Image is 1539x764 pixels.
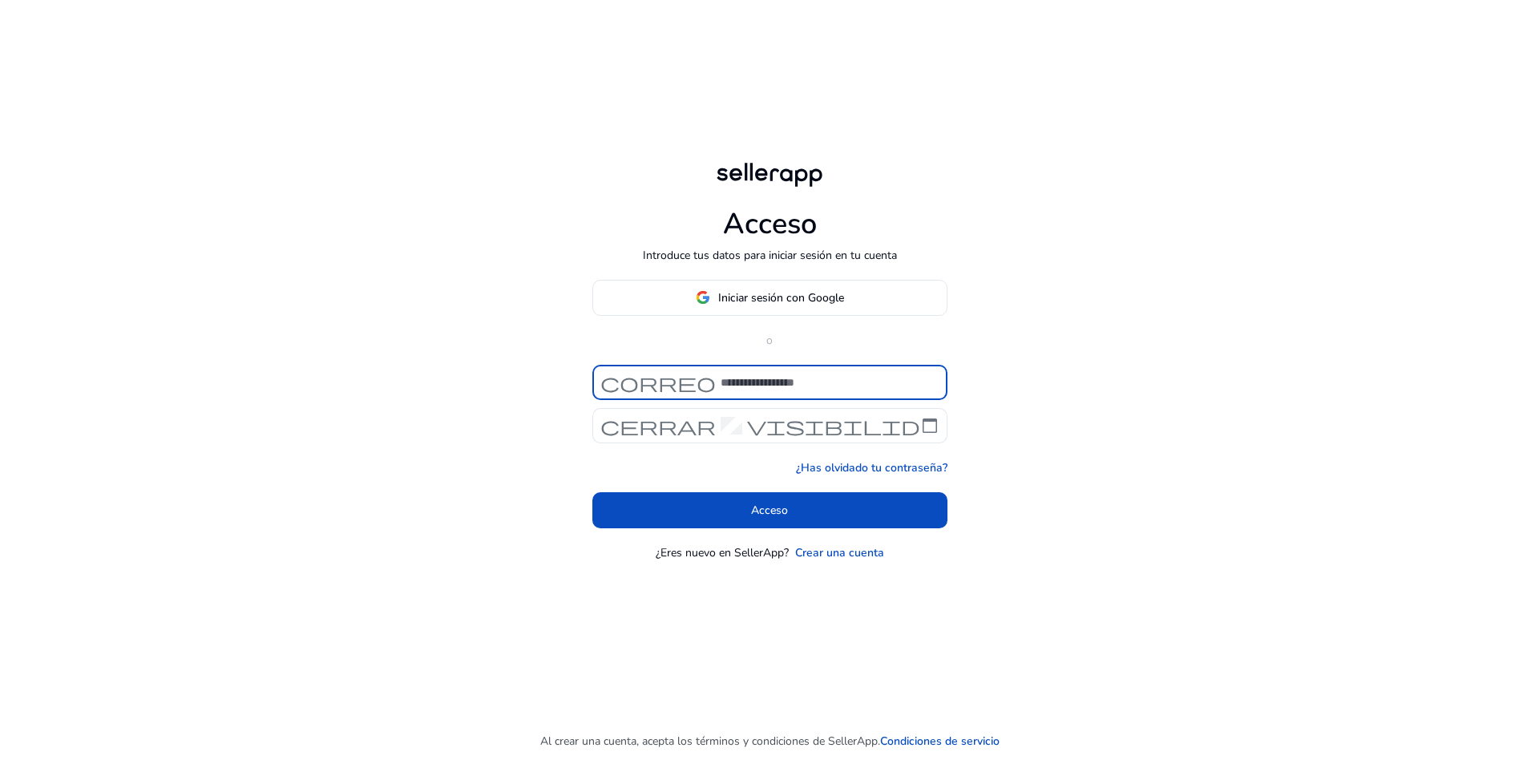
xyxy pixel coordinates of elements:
[643,248,897,263] font: Introduce tus datos para iniciar sesión en tu cuenta
[796,459,947,476] a: ¿Has olvidado tu contraseña?
[796,460,947,475] font: ¿Has olvidado tu contraseña?
[600,371,716,394] font: correo
[696,290,710,305] img: google-logo.svg
[880,734,1000,749] font: Condiciones de servicio
[795,545,884,560] font: Crear una cuenta
[766,333,773,348] font: o
[747,414,939,437] font: visibilidad
[880,733,1000,750] a: Condiciones de servicio
[718,290,844,305] font: Iniciar sesión con Google
[540,734,880,749] font: Al crear una cuenta, acepta los términos y condiciones de SellerApp.
[592,492,947,528] button: Acceso
[600,414,716,437] font: cerrar
[723,204,817,244] font: Acceso
[656,545,789,560] font: ¿Eres nuevo en SellerApp?
[795,544,884,561] a: Crear una cuenta
[751,503,788,518] font: Acceso
[592,280,947,316] button: Iniciar sesión con Google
